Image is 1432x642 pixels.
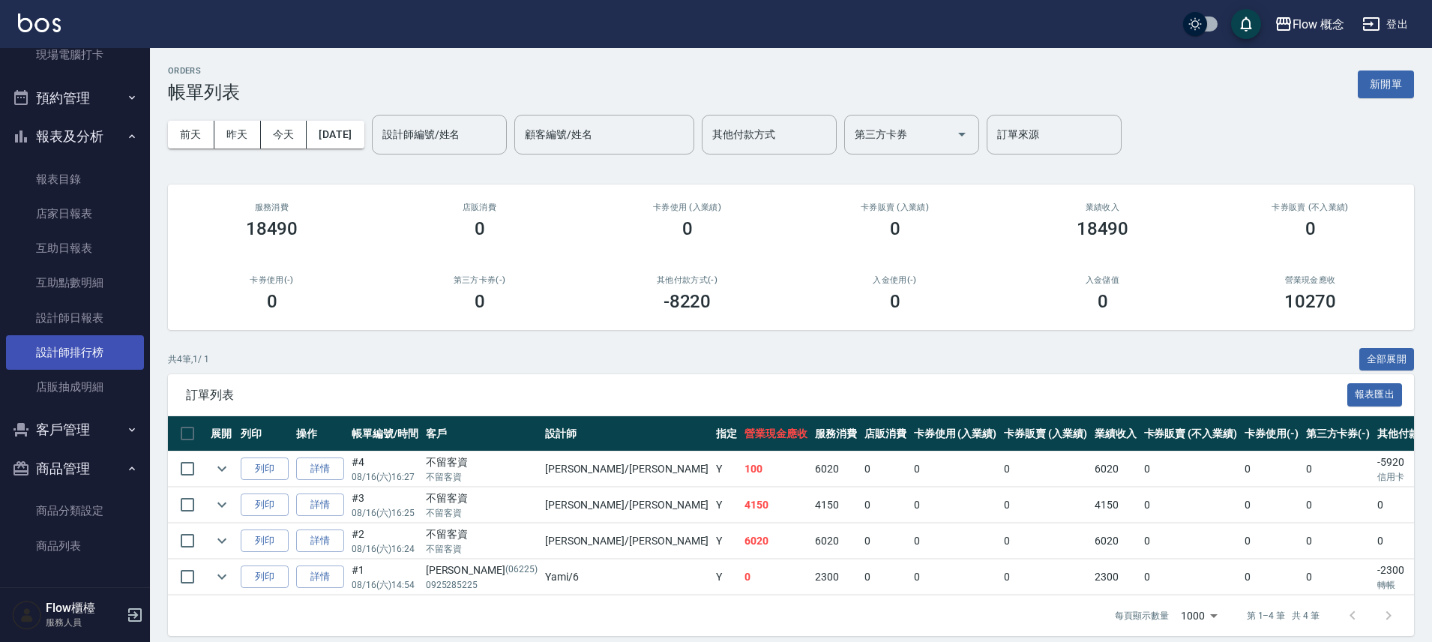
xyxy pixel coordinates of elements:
h2: 營業現金應收 [1224,275,1396,285]
td: #2 [348,523,422,559]
a: 互助日報表 [6,231,144,265]
td: 0 [861,559,910,595]
a: 報表目錄 [6,162,144,196]
img: Logo [18,13,61,32]
td: 2300 [1091,559,1140,595]
a: 商品分類設定 [6,493,144,528]
td: #4 [348,451,422,487]
td: [PERSON_NAME] /[PERSON_NAME] [541,451,713,487]
p: 08/16 (六) 16:24 [352,542,418,556]
td: 0 [1140,451,1241,487]
div: 不留客資 [426,526,538,542]
th: 操作 [292,416,348,451]
h2: 卡券販賣 (入業績) [809,202,981,212]
button: 前天 [168,121,214,148]
td: Y [712,523,741,559]
img: Person [12,600,42,630]
h2: 入金使用(-) [809,275,981,285]
h3: 0 [890,218,900,239]
td: 0 [861,451,910,487]
td: 0 [1000,451,1091,487]
th: 店販消費 [861,416,910,451]
a: 互助點數明細 [6,265,144,300]
td: 0 [741,559,811,595]
td: 6020 [1091,451,1140,487]
td: 0 [1140,523,1241,559]
th: 卡券販賣 (入業績) [1000,416,1091,451]
td: 6020 [811,523,861,559]
td: Y [712,487,741,523]
div: [PERSON_NAME] [426,562,538,578]
td: 0 [910,451,1001,487]
button: [DATE] [307,121,364,148]
a: 詳情 [296,457,344,481]
th: 業績收入 [1091,416,1140,451]
th: 設計師 [541,416,713,451]
td: 100 [741,451,811,487]
th: 指定 [712,416,741,451]
td: 0 [910,559,1001,595]
td: 0 [1241,487,1302,523]
td: 6020 [811,451,861,487]
h2: 卡券販賣 (不入業績) [1224,202,1396,212]
h2: 業績收入 [1017,202,1188,212]
p: 08/16 (六) 16:27 [352,470,418,484]
p: (06225) [505,562,538,578]
td: Yami /6 [541,559,713,595]
a: 詳情 [296,565,344,589]
td: #3 [348,487,422,523]
button: Flow 概念 [1269,9,1351,40]
button: 商品管理 [6,449,144,488]
button: 報表及分析 [6,117,144,156]
td: Y [712,451,741,487]
span: 訂單列表 [186,388,1347,403]
td: Y [712,559,741,595]
div: 1000 [1175,595,1223,636]
button: expand row [211,457,233,480]
th: 第三方卡券(-) [1302,416,1374,451]
p: 08/16 (六) 16:25 [352,506,418,520]
button: 登出 [1356,10,1414,38]
h2: 卡券使用 (入業績) [601,202,773,212]
h3: 0 [267,291,277,312]
button: expand row [211,565,233,588]
td: 0 [1241,523,1302,559]
td: 6020 [1091,523,1140,559]
td: 0 [1241,451,1302,487]
a: 詳情 [296,493,344,517]
h3: 0 [1098,291,1108,312]
td: 0 [1302,523,1374,559]
td: [PERSON_NAME] /[PERSON_NAME] [541,523,713,559]
h5: Flow櫃檯 [46,601,122,616]
th: 卡券販賣 (不入業績) [1140,416,1241,451]
button: 新開單 [1358,70,1414,98]
th: 客戶 [422,416,541,451]
td: 6020 [741,523,811,559]
h3: 0 [475,291,485,312]
button: 列印 [241,529,289,553]
td: 0 [1241,559,1302,595]
td: 0 [910,523,1001,559]
button: 列印 [241,493,289,517]
h2: 第三方卡券(-) [394,275,565,285]
th: 列印 [237,416,292,451]
p: 不留客資 [426,542,538,556]
h3: -8220 [664,291,712,312]
h3: 18490 [246,218,298,239]
td: 0 [1302,451,1374,487]
td: 0 [1000,523,1091,559]
td: 4150 [741,487,811,523]
button: 昨天 [214,121,261,148]
button: 列印 [241,457,289,481]
h2: ORDERS [168,66,240,76]
button: save [1231,9,1261,39]
p: 0925285225 [426,578,538,592]
td: #1 [348,559,422,595]
a: 新開單 [1358,76,1414,91]
p: 共 4 筆, 1 / 1 [168,352,209,366]
td: 0 [1302,487,1374,523]
th: 卡券使用 (入業績) [910,416,1001,451]
td: [PERSON_NAME] /[PERSON_NAME] [541,487,713,523]
th: 服務消費 [811,416,861,451]
td: 0 [861,487,910,523]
